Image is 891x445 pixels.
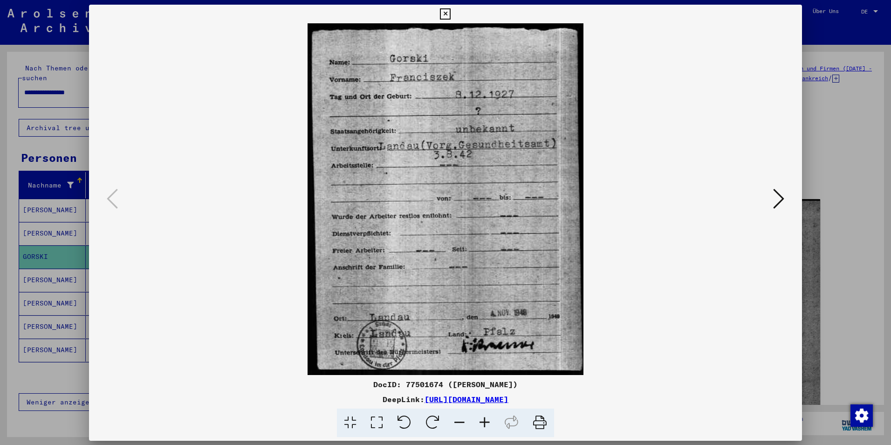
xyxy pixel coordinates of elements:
[425,395,508,404] a: [URL][DOMAIN_NAME]
[121,23,770,375] img: 001.jpg
[89,394,802,405] div: DeepLink:
[89,379,802,390] div: DocID: 77501674 ([PERSON_NAME])
[850,404,873,427] img: Zustimmung ändern
[850,404,872,426] div: Zustimmung ändern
